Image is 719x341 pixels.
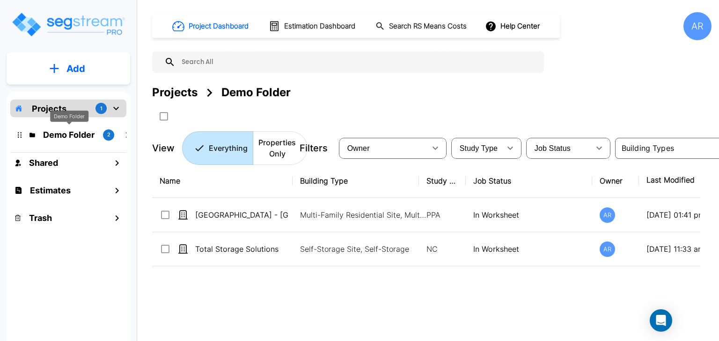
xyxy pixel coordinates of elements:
[293,164,419,198] th: Building Type
[683,12,712,40] div: AR
[592,164,639,198] th: Owner
[176,51,539,73] input: Search All
[43,128,95,141] p: Demo Folder
[29,212,52,224] h1: Trash
[209,142,248,154] p: Everything
[535,144,571,152] span: Job Status
[169,16,254,36] button: Project Dashboard
[389,21,467,32] h1: Search RS Means Costs
[466,164,592,198] th: Job Status
[107,131,110,139] p: 2
[372,17,472,36] button: Search RS Means Costs
[258,137,296,159] p: Properties Only
[30,184,71,197] h1: Estimates
[453,135,501,161] div: Select
[300,141,328,155] p: Filters
[419,164,466,198] th: Study Type
[221,84,291,101] div: Demo Folder
[152,141,175,155] p: View
[7,55,130,82] button: Add
[100,105,103,113] p: 1
[182,131,308,165] div: Platform
[32,102,66,115] p: Projects
[50,110,88,122] div: Demo Folder
[473,243,585,255] p: In Worksheet
[341,135,426,161] div: Select
[284,21,355,32] h1: Estimation Dashboard
[460,144,498,152] span: Study Type
[152,84,198,101] div: Projects
[426,209,458,220] p: PPA
[528,135,590,161] div: Select
[66,62,85,76] p: Add
[195,209,289,220] p: [GEOGRAPHIC_DATA] - [GEOGRAPHIC_DATA]
[189,21,249,32] h1: Project Dashboard
[300,209,426,220] p: Multi-Family Residential Site, Multi-Family Residential
[195,243,289,255] p: Total Storage Solutions
[650,309,672,332] div: Open Intercom Messenger
[11,11,125,38] img: Logo
[29,156,58,169] h1: Shared
[253,131,308,165] button: Properties Only
[473,209,585,220] p: In Worksheet
[426,243,458,255] p: NC
[600,242,615,257] div: AR
[182,131,253,165] button: Everything
[483,17,543,35] button: Help Center
[152,164,293,198] th: Name
[265,16,360,36] button: Estimation Dashboard
[347,144,370,152] span: Owner
[300,243,426,255] p: Self-Storage Site, Self-Storage
[600,207,615,223] div: AR
[154,107,173,126] button: SelectAll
